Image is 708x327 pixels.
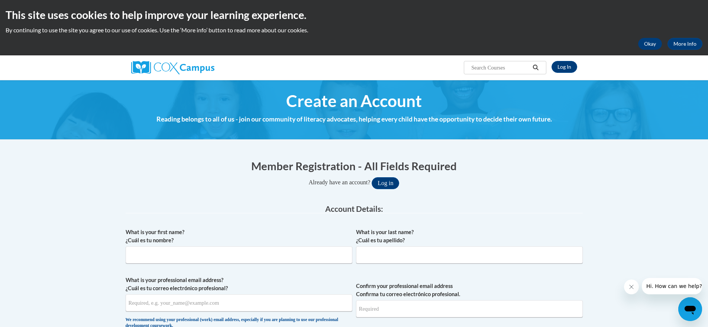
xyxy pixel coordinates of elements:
label: Confirm your professional email address Confirma tu correo electrónico profesional. [356,282,583,298]
img: Cox Campus [131,61,214,74]
input: Required [356,300,583,317]
a: Log In [552,61,577,73]
input: Metadata input [126,246,352,263]
button: Log in [372,177,399,189]
span: Account Details: [325,204,383,213]
h4: Reading belongs to all of us - join our community of literacy advocates, helping every child have... [126,114,583,124]
label: What is your last name? ¿Cuál es tu apellido? [356,228,583,245]
label: What is your first name? ¿Cuál es tu nombre? [126,228,352,245]
iframe: Message from company [642,278,702,294]
iframe: Close message [624,279,639,294]
input: Search Courses [471,63,530,72]
span: Create an Account [286,91,422,111]
a: More Info [667,38,702,50]
h1: Member Registration - All Fields Required [126,158,583,174]
button: Okay [638,38,662,50]
span: Already have an account? [309,179,371,185]
iframe: Button to launch messaging window [678,297,702,321]
input: Metadata input [356,246,583,263]
button: Search [530,63,541,72]
h2: This site uses cookies to help improve your learning experience. [6,7,702,22]
label: What is your professional email address? ¿Cuál es tu correo electrónico profesional? [126,276,352,292]
input: Metadata input [126,294,352,311]
p: By continuing to use the site you agree to our use of cookies. Use the ‘More info’ button to read... [6,26,702,34]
